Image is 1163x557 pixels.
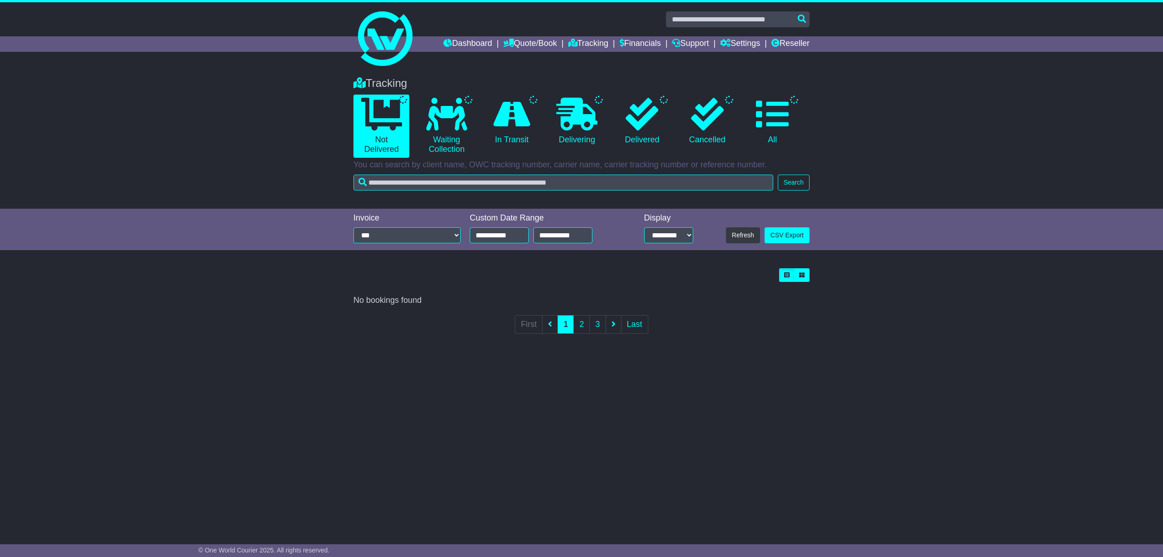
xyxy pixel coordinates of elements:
[199,547,330,554] span: © One World Courier 2025. All rights reserved.
[771,36,810,52] a: Reseller
[679,95,735,148] a: Cancelled
[353,296,810,306] div: No bookings found
[353,213,461,223] div: Invoice
[470,213,616,223] div: Custom Date Range
[573,315,590,334] a: 2
[620,36,661,52] a: Financials
[672,36,709,52] a: Support
[418,95,474,158] a: Waiting Collection
[557,315,574,334] a: 1
[614,95,670,148] a: Delivered
[720,36,760,52] a: Settings
[443,36,492,52] a: Dashboard
[745,95,800,148] a: All
[589,315,606,334] a: 3
[621,315,648,334] a: Last
[726,227,760,243] button: Refresh
[353,95,409,158] a: Not Delivered
[353,160,810,170] p: You can search by client name, OWC tracking number, carrier name, carrier tracking number or refe...
[503,36,557,52] a: Quote/Book
[349,77,814,90] div: Tracking
[549,95,605,148] a: Delivering
[778,175,810,191] button: Search
[568,36,608,52] a: Tracking
[484,95,540,148] a: In Transit
[765,227,810,243] a: CSV Export
[644,213,693,223] div: Display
